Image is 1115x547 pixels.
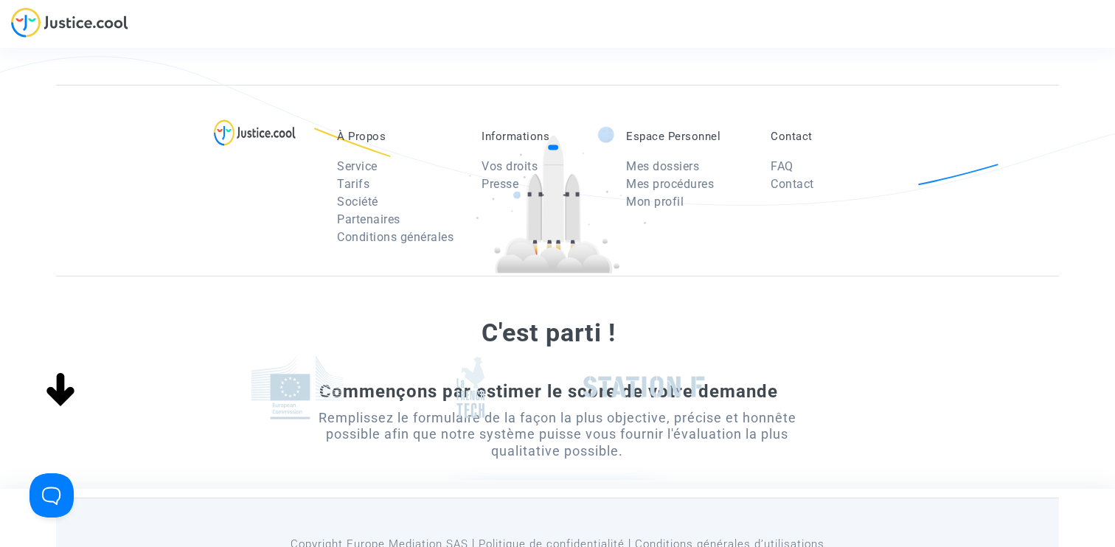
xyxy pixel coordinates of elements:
a: FAQ [771,159,793,173]
a: Service [337,159,378,173]
a: Mon profil [626,195,684,209]
a: Conditions générales [337,230,454,244]
a: Partenaires [337,212,400,226]
a: Vos droits [482,159,538,173]
a: Société [337,195,378,209]
a: Mes procédures [626,177,714,191]
a: Tarifs [337,177,369,191]
img: logo-lg.svg [214,119,296,146]
img: french_tech.png [456,356,484,419]
img: europe_commision.png [251,355,344,419]
p: À Propos [337,130,459,143]
img: jc-logo.svg [11,7,128,38]
p: Informations [482,130,604,143]
img: arrow-down.png [37,367,84,414]
p: Espace Personnel [626,130,748,143]
p: Contact [771,130,893,143]
img: stationf.png [583,376,705,398]
a: Contact [771,177,814,191]
a: Presse [482,177,518,191]
a: Mes dossiers [626,159,699,173]
iframe: Help Scout Beacon - Open [29,473,74,518]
